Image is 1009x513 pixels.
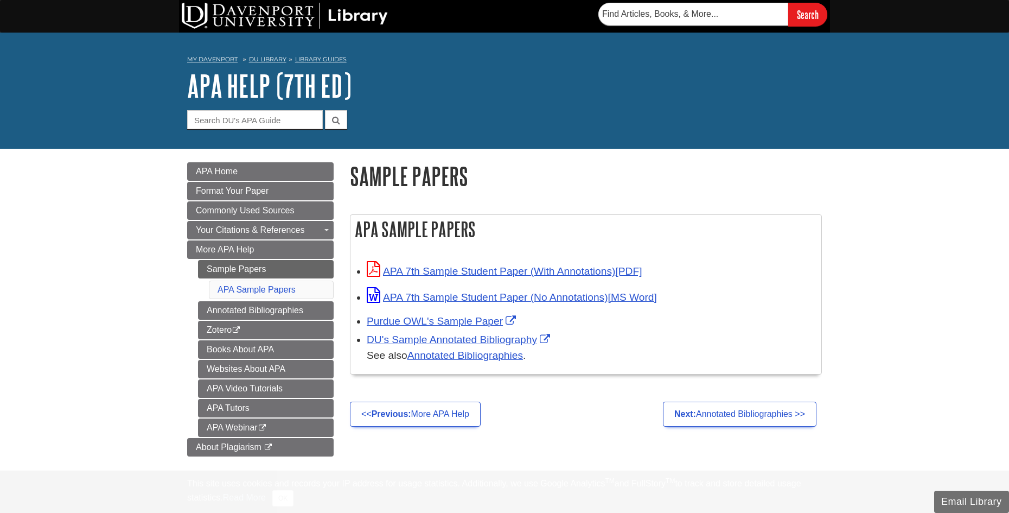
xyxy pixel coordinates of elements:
[198,340,334,359] a: Books About APA
[934,491,1009,513] button: Email Library
[187,182,334,200] a: Format Your Paper
[295,55,347,63] a: Library Guides
[196,442,261,452] span: About Plagiarism
[663,402,816,427] a: Next:Annotated Bibliographies >>
[187,240,334,259] a: More APA Help
[187,221,334,239] a: Your Citations & References
[372,409,411,419] strong: Previous:
[258,425,267,432] i: This link opens in a new window
[223,493,266,502] a: Read More
[198,399,334,417] a: APA Tutors
[605,477,614,485] sup: TM
[187,52,822,69] nav: breadcrumb
[196,225,304,235] span: Your Citations & References
[187,201,334,220] a: Commonly Used Sources
[598,3,788,26] input: Find Articles, Books, & More...
[198,360,334,378] a: Websites About APA
[182,3,388,29] img: DU Library
[198,260,334,278] a: Sample Papers
[187,69,352,103] a: APA Help (7th Ed)
[598,3,827,26] form: Searches DU Library's articles, books, and more
[249,55,286,63] a: DU Library
[196,206,294,215] span: Commonly Used Sources
[666,477,675,485] sup: TM
[264,444,273,451] i: This link opens in a new window
[187,110,323,129] input: Search DU's APA Guide
[367,334,553,345] a: Link opens in new window
[350,215,821,244] h2: APA Sample Papers
[198,301,334,320] a: Annotated Bibliographies
[407,350,523,361] a: Annotated Bibliographies
[218,285,296,294] a: APA Sample Papers
[232,327,241,334] i: This link opens in a new window
[788,3,827,26] input: Search
[367,265,642,277] a: Link opens in new window
[187,477,822,506] div: This site uses cookies and records your IP address for usage statistics. Additionally, we use Goo...
[350,402,481,427] a: <<Previous:More APA Help
[272,490,293,506] button: Close
[198,321,334,339] a: Zotero
[198,419,334,437] a: APA Webinar
[187,55,238,64] a: My Davenport
[367,315,519,327] a: Link opens in new window
[187,162,334,457] div: Guide Page Menu
[350,162,822,190] h1: Sample Papers
[674,409,696,419] strong: Next:
[187,162,334,181] a: APA Home
[187,438,334,457] a: About Plagiarism
[196,186,269,195] span: Format Your Paper
[367,348,816,364] div: See also .
[198,379,334,398] a: APA Video Tutorials
[196,167,238,176] span: APA Home
[196,245,254,254] span: More APA Help
[367,292,657,303] a: Link opens in new window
